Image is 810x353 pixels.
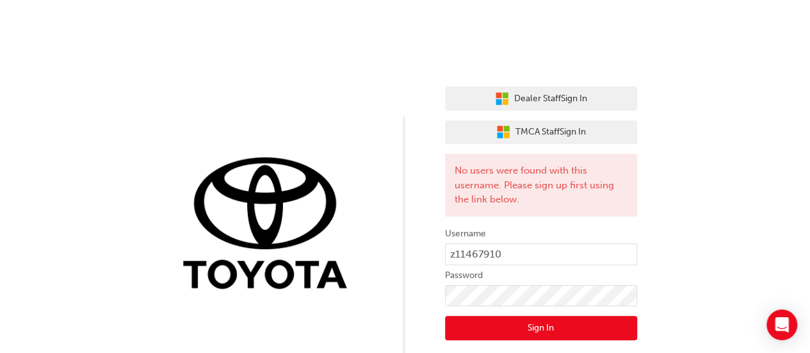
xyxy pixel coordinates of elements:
[445,268,637,283] label: Password
[445,243,637,265] input: Username
[445,86,637,111] button: Dealer StaffSign In
[445,154,637,217] div: No users were found with this username. Please sign up first using the link below.
[515,125,586,140] span: TMCA Staff Sign In
[445,316,637,340] button: Sign In
[174,154,366,296] img: Trak
[514,92,587,106] span: Dealer Staff Sign In
[445,226,637,242] label: Username
[766,309,797,340] div: Open Intercom Messenger
[445,120,637,145] button: TMCA StaffSign In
